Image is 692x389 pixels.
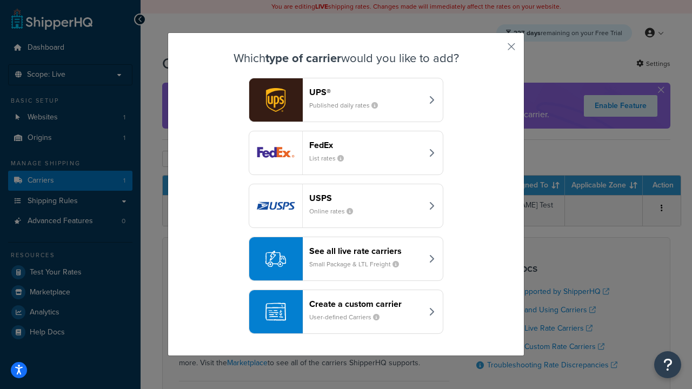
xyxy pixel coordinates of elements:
img: icon-carrier-liverate-becf4550.svg [265,249,286,269]
button: ups logoUPS®Published daily rates [249,78,443,122]
small: User-defined Carriers [309,312,388,322]
header: USPS [309,193,422,203]
button: fedEx logoFedExList rates [249,131,443,175]
small: Small Package & LTL Freight [309,259,408,269]
small: List rates [309,153,352,163]
img: icon-carrier-custom-c93b8a24.svg [265,301,286,322]
img: usps logo [249,184,302,227]
button: See all live rate carriersSmall Package & LTL Freight [249,237,443,281]
strong: type of carrier [265,49,341,67]
header: UPS® [309,87,422,97]
small: Published daily rates [309,100,387,110]
button: Create a custom carrierUser-defined Carriers [249,290,443,334]
header: FedEx [309,140,422,150]
button: usps logoUSPSOnline rates [249,184,443,228]
small: Online rates [309,206,362,216]
button: Open Resource Center [654,351,681,378]
h3: Which would you like to add? [195,52,497,65]
img: fedEx logo [249,131,302,175]
img: ups logo [249,78,302,122]
header: Create a custom carrier [309,299,422,309]
header: See all live rate carriers [309,246,422,256]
